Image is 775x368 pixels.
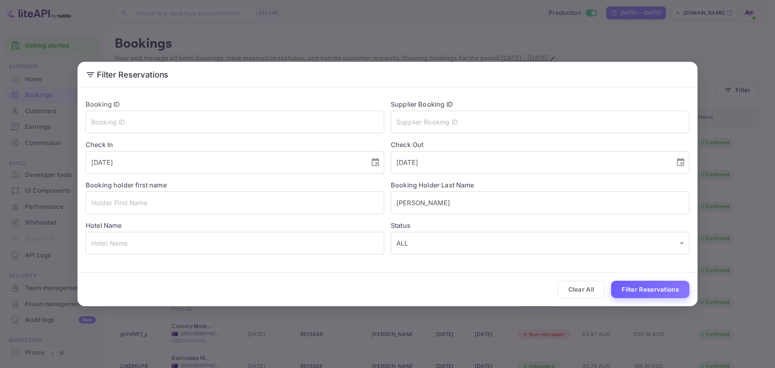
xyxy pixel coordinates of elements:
[86,111,384,133] input: Booking ID
[391,100,453,108] label: Supplier Booking ID
[77,62,697,88] h2: Filter Reservations
[86,232,384,254] input: Hotel Name
[391,181,474,189] label: Booking Holder Last Name
[672,154,689,170] button: Choose date, selected date is Nov 2, 2025
[391,232,689,254] div: ALL
[367,154,383,170] button: Choose date, selected date is Oct 31, 2025
[86,221,122,229] label: Hotel Name
[86,191,384,214] input: Holder First Name
[391,111,689,133] input: Supplier Booking ID
[86,140,384,149] label: Check In
[391,221,689,230] label: Status
[391,140,689,149] label: Check Out
[391,151,669,174] input: yyyy-mm-dd
[86,151,364,174] input: yyyy-mm-dd
[86,100,120,108] label: Booking ID
[86,181,167,189] label: Booking holder first name
[611,281,689,298] button: Filter Reservations
[391,191,689,214] input: Holder Last Name
[558,281,605,298] button: Clear All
